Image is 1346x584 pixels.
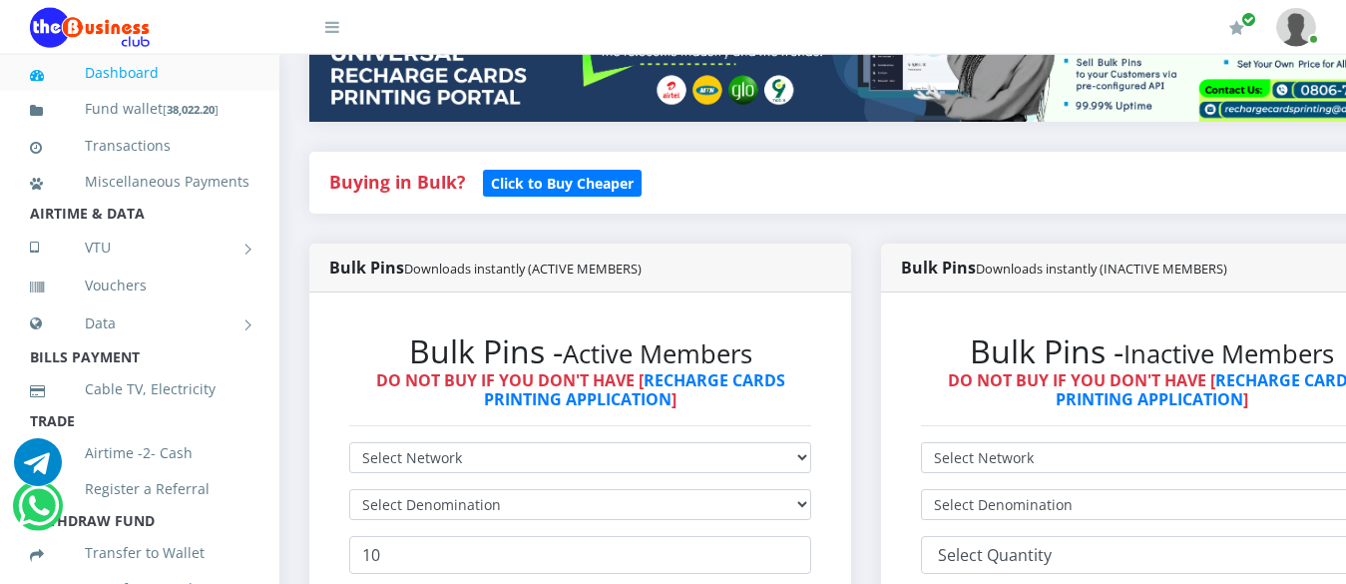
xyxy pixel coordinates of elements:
a: Data [30,298,249,348]
a: Airtime -2- Cash [30,430,249,476]
input: Enter Quantity [349,536,811,574]
a: Chat for support [14,453,62,486]
span: Renew/Upgrade Subscription [1241,12,1256,27]
a: Transfer to Wallet [30,530,249,576]
a: Dashboard [30,50,249,96]
a: Register a Referral [30,466,249,512]
small: [ ] [163,102,219,117]
a: Miscellaneous Payments [30,159,249,205]
b: 38,022.20 [167,102,215,117]
a: Chat for support [18,497,59,530]
i: Renew/Upgrade Subscription [1229,20,1244,36]
small: Inactive Members [1123,336,1334,371]
a: Transactions [30,123,249,169]
a: Cable TV, Electricity [30,366,249,412]
strong: Buying in Bulk? [329,170,465,194]
a: RECHARGE CARDS PRINTING APPLICATION [484,369,785,410]
strong: Bulk Pins [901,257,1227,279]
b: Click to Buy Cheaper [491,174,634,193]
strong: Bulk Pins [329,257,642,279]
a: Fund wallet[38,022.20] [30,86,249,133]
img: User [1276,8,1316,47]
a: VTU [30,223,249,273]
small: Downloads instantly (INACTIVE MEMBERS) [976,260,1227,278]
strong: DO NOT BUY IF YOU DON'T HAVE [ ] [376,369,785,410]
small: Active Members [563,336,752,371]
small: Downloads instantly (ACTIVE MEMBERS) [404,260,642,278]
a: Click to Buy Cheaper [483,170,642,194]
h2: Bulk Pins - [349,332,811,370]
img: Logo [30,8,150,48]
a: Vouchers [30,263,249,308]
